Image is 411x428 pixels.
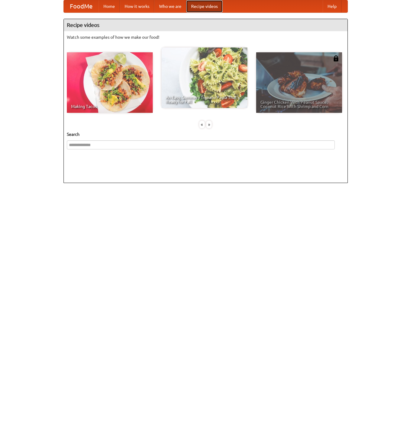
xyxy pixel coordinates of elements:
a: Help [323,0,341,12]
span: Making Tacos [71,104,148,109]
a: An Easy, Summery Tomato Pasta That's Ready for Fall [161,47,247,108]
a: Who we are [154,0,186,12]
span: An Easy, Summery Tomato Pasta That's Ready for Fall [166,95,243,104]
a: Recipe videos [186,0,223,12]
p: Watch some examples of how we make our food! [67,34,344,40]
div: » [206,121,212,128]
a: Making Tacos [67,52,153,113]
h5: Search [67,131,344,137]
img: 483408.png [333,55,339,61]
h4: Recipe videos [64,19,347,31]
a: Home [99,0,120,12]
a: How it works [120,0,154,12]
a: FoodMe [64,0,99,12]
div: « [199,121,205,128]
